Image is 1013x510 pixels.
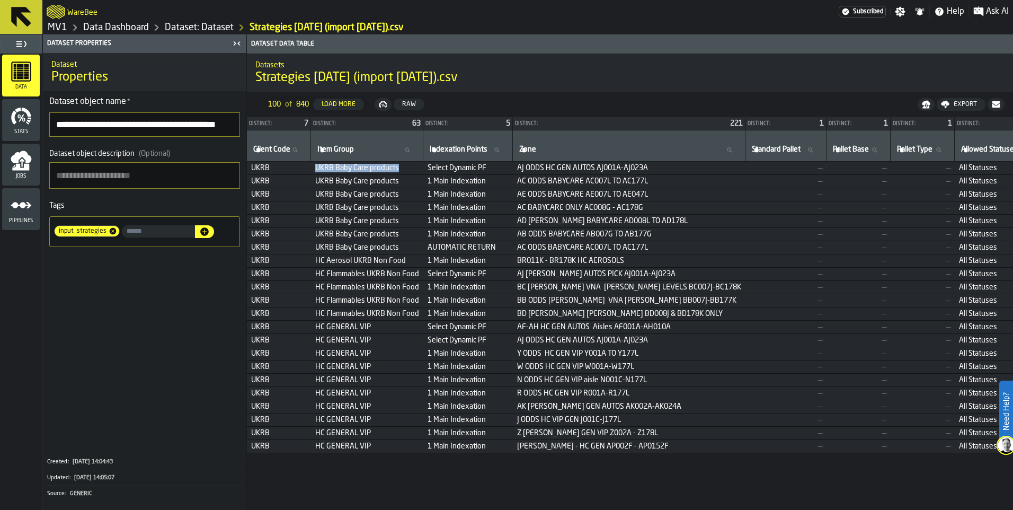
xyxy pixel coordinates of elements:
[750,402,822,411] span: —
[251,310,307,318] span: UKRB
[752,145,801,154] span: label
[315,257,419,265] span: HC Aerosol UKRB Non Food
[2,129,40,135] span: Stats
[897,145,932,154] span: label
[83,22,149,33] a: link-to-/wh/i/3ccf57d1-1e0c-4a81-a3bb-c2011c5f0d50/data
[895,416,950,424] span: —
[750,270,822,278] span: —
[937,98,985,111] button: button-Export
[55,227,109,235] span: input_strategies
[2,99,40,142] li: menu Stats
[930,5,968,18] label: button-toggle-Help
[49,95,240,108] div: Dataset object name
[831,177,886,186] span: —
[285,100,292,109] span: of
[839,6,886,17] a: link-to-/wh/i/3ccf57d1-1e0c-4a81-a3bb-c2011c5f0d50/settings/billing
[831,442,886,451] span: —
[517,442,741,451] span: [PERSON_NAME] - HC GEN AP002F - AP0152F
[831,376,886,384] span: —
[750,376,822,384] span: —
[750,190,822,199] span: —
[831,164,886,172] span: —
[47,486,242,502] div: KeyValueItem-Source
[428,283,509,292] span: 1 Main Indexation
[67,6,97,17] h2: Sub Title
[315,336,419,345] span: HC GENERAL VIP
[317,101,360,108] div: Load More
[895,270,950,278] span: —
[895,402,950,411] span: —
[831,143,886,157] input: label
[47,459,72,465] div: Created
[949,101,981,108] div: Export
[251,416,307,424] span: UKRB
[430,145,487,154] span: label
[895,204,950,212] span: —
[251,363,307,371] span: UKRB
[65,490,66,497] span: :
[750,243,822,252] span: —
[517,143,741,157] input: label
[47,490,69,497] div: Source
[517,363,741,371] span: W ODDS HC GEN VIP W001A-W177L
[315,243,419,252] span: UKRB Baby Care products
[895,429,950,437] span: —
[895,143,950,157] input: label
[247,117,310,130] div: StatList-item-Distinct:
[428,349,509,358] span: 1 Main Indexation
[255,69,458,86] span: Strategies [DATE] (import [DATE]).csv
[831,402,886,411] span: —
[251,336,307,345] span: UKRB
[315,389,419,398] span: HC GENERAL VIP
[311,117,423,130] div: StatList-item-Distinct:
[43,34,246,53] header: Dataset Properties
[428,217,509,225] span: 1 Main Indexation
[884,120,888,127] span: 1
[517,323,741,331] span: AF-AH HC GEN AUTOS Aisles AF001A-AH010A
[49,95,240,137] label: button-toolbar-Dataset object name
[412,120,421,127] span: 63
[517,296,741,305] span: BB ODDS [PERSON_NAME] VNA [PERSON_NAME] BB007J-BB177K
[895,336,950,345] span: —
[833,145,869,154] span: label
[517,190,741,199] span: AE ODDS BABYCARE AE007L TO AE047L
[895,217,950,225] span: —
[69,474,70,481] span: :
[2,188,40,231] li: menu Pipelines
[428,363,509,371] span: 1 Main Indexation
[988,98,1005,111] button: button-
[251,349,307,358] span: UKRB
[831,323,886,331] span: —
[910,6,929,17] label: button-toggle-Notifications
[750,442,822,451] span: —
[517,257,741,265] span: BR011K - BR178K HC AEROSOLS
[47,474,73,481] div: Updated
[517,376,741,384] span: N ODDS HC GEN VIP aisle N001C-N177L
[428,190,509,199] span: 1 Main Indexation
[375,98,392,111] button: button-
[165,22,234,33] a: link-to-/wh/i/3ccf57d1-1e0c-4a81-a3bb-c2011c5f0d50/data/datasets/
[517,310,741,318] span: BD [PERSON_NAME] [PERSON_NAME] BD008J & BD178K ONLY
[750,389,822,398] span: —
[51,69,108,86] span: Properties
[255,59,1005,69] h2: Sub Title
[315,143,419,157] input: label
[249,40,1011,48] div: Dataset Data Table
[251,143,306,157] input: label
[47,2,65,21] a: logo-header
[47,470,242,486] button: Updated:[DATE] 14:05:07
[2,84,40,90] span: Data
[829,121,879,127] div: Distinct:
[47,454,242,470] div: KeyValueItem-Created
[750,310,822,318] span: —
[315,177,419,186] span: UKRB Baby Care products
[317,145,354,154] span: label
[251,217,307,225] span: UKRB
[315,323,419,331] span: HC GENERAL VIP
[517,429,741,437] span: Z [PERSON_NAME] GEN VIP Z002A - Z178L
[506,120,510,127] span: 5
[750,323,822,331] span: —
[895,363,950,371] span: —
[750,204,822,212] span: —
[750,296,822,305] span: —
